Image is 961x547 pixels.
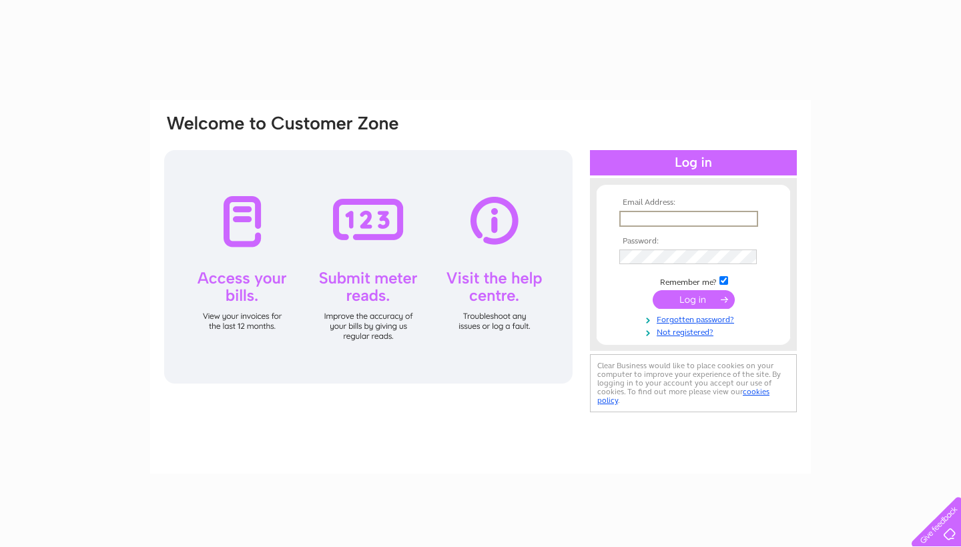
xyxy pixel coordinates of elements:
[616,274,771,288] td: Remember me?
[616,237,771,246] th: Password:
[597,387,769,405] a: cookies policy
[619,312,771,325] a: Forgotten password?
[653,290,735,309] input: Submit
[590,354,797,412] div: Clear Business would like to place cookies on your computer to improve your experience of the sit...
[619,325,771,338] a: Not registered?
[616,198,771,207] th: Email Address:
